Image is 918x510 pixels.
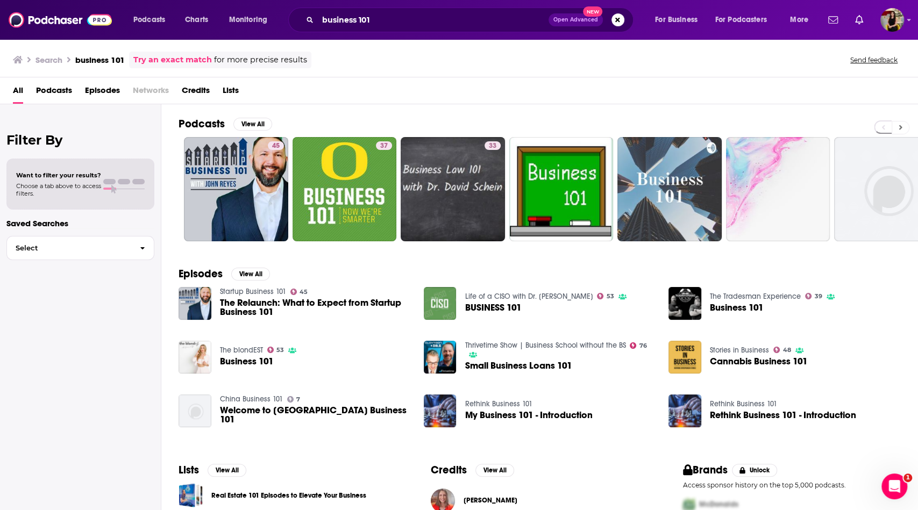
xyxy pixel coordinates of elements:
[133,82,169,104] span: Networks
[75,55,125,65] h3: business 101
[710,303,764,312] a: Business 101
[710,357,808,366] span: Cannabis Business 101
[179,117,272,131] a: PodcastsView All
[222,11,281,28] button: open menu
[630,342,647,349] a: 76
[16,171,101,179] span: Want to filter your results?
[229,12,267,27] span: Monitoring
[431,463,467,477] h2: Credits
[668,341,701,373] img: Cannabis Business 101
[220,357,274,366] span: Business 101
[35,55,62,65] h3: Search
[805,293,822,299] a: 39
[782,11,822,28] button: open menu
[549,13,603,26] button: Open AdvancedNew
[401,137,505,241] a: 33
[607,294,614,299] span: 53
[267,347,284,353] a: 53
[13,82,23,104] a: All
[220,406,411,424] a: Welcome to China Business 101
[178,11,215,28] a: Charts
[179,117,225,131] h2: Podcasts
[9,10,112,30] a: Podchaser - Follow, Share and Rate Podcasts
[773,347,791,353] a: 48
[268,141,284,150] a: 45
[185,12,208,27] span: Charts
[708,11,782,28] button: open menu
[133,12,165,27] span: Podcasts
[7,245,131,252] span: Select
[465,361,572,370] a: Small Business Loans 101
[179,483,203,507] a: Real Estate 101 Episodes to Elevate Your Business
[36,82,72,104] span: Podcasts
[668,287,701,320] img: Business 101
[184,137,288,241] a: 45
[272,141,280,152] span: 45
[655,12,698,27] span: For Business
[880,8,904,32] img: User Profile
[647,11,711,28] button: open menu
[465,399,532,408] a: Rethink Business 101
[597,293,614,299] a: 53
[376,141,392,150] a: 37
[179,287,211,320] img: The Relaunch: What to Expect from Startup Business 101
[133,54,212,66] a: Try an exact match
[293,137,397,241] a: 37
[208,464,246,477] button: View All
[465,292,593,301] a: Life of a CISO with Dr. Eric Cole
[220,298,411,317] a: The Relaunch: What to Expect from Startup Business 101
[583,6,602,17] span: New
[639,343,647,348] span: 76
[465,341,625,350] a: Thrivetime Show | Business School without the BS
[815,294,822,299] span: 39
[424,341,457,373] img: Small Business Loans 101
[710,292,801,301] a: The Tradesman Experience
[424,394,457,427] img: My Business 101 - Introduction
[880,8,904,32] button: Show profile menu
[179,463,246,477] a: ListsView All
[6,218,154,228] p: Saved Searches
[220,346,263,355] a: The blondEST
[85,82,120,104] span: Episodes
[211,490,366,501] a: Real Estate 101 Episodes to Elevate Your Business
[465,303,521,312] a: BUSINESS 101
[223,82,239,104] a: Lists
[6,132,154,148] h2: Filter By
[182,82,210,104] span: Credits
[276,348,284,353] span: 53
[824,11,842,29] a: Show notifications dropdown
[790,12,808,27] span: More
[126,11,179,28] button: open menu
[220,394,283,404] a: China Business 101
[464,496,517,505] span: [PERSON_NAME]
[715,12,767,27] span: For Podcasters
[424,287,457,320] img: BUSINESS 101
[668,394,701,427] img: Rethink Business 101 - Introduction
[220,287,286,296] a: Startup Business 101
[847,55,901,64] button: Send feedback
[881,473,907,499] iframe: Intercom live chat
[220,406,411,424] span: Welcome to [GEOGRAPHIC_DATA] Business 101
[710,411,856,420] span: Rethink Business 101 - Introduction
[179,394,211,427] img: Welcome to China Business 101
[683,463,728,477] h2: Brands
[699,500,738,509] span: McDonalds
[880,8,904,32] span: Logged in as cassey
[179,267,223,281] h2: Episodes
[318,11,549,28] input: Search podcasts, credits, & more...
[214,54,307,66] span: for more precise results
[732,464,778,477] button: Unlock
[16,182,101,197] span: Choose a tab above to access filters.
[179,341,211,373] img: Business 101
[431,463,514,477] a: CreditsView All
[179,267,270,281] a: EpisodesView All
